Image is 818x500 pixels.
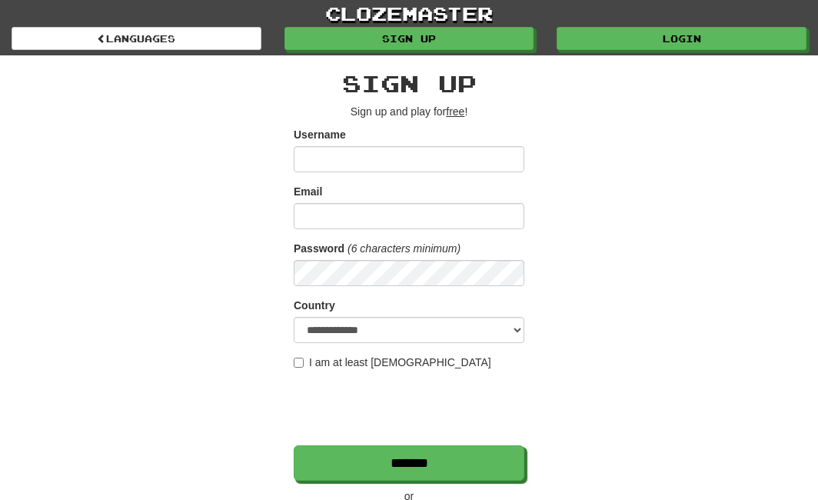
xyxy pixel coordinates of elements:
label: Password [294,241,344,256]
h2: Sign up [294,71,524,96]
a: Login [557,27,806,50]
label: Email [294,184,322,199]
u: free [446,105,464,118]
label: Username [294,127,346,142]
label: Country [294,298,335,313]
p: Sign up and play for ! [294,104,524,119]
a: Languages [12,27,261,50]
input: I am at least [DEMOGRAPHIC_DATA] [294,358,304,368]
iframe: reCAPTCHA [294,378,527,438]
em: (6 characters minimum) [347,242,461,255]
a: Sign up [284,27,534,50]
label: I am at least [DEMOGRAPHIC_DATA] [294,355,491,370]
